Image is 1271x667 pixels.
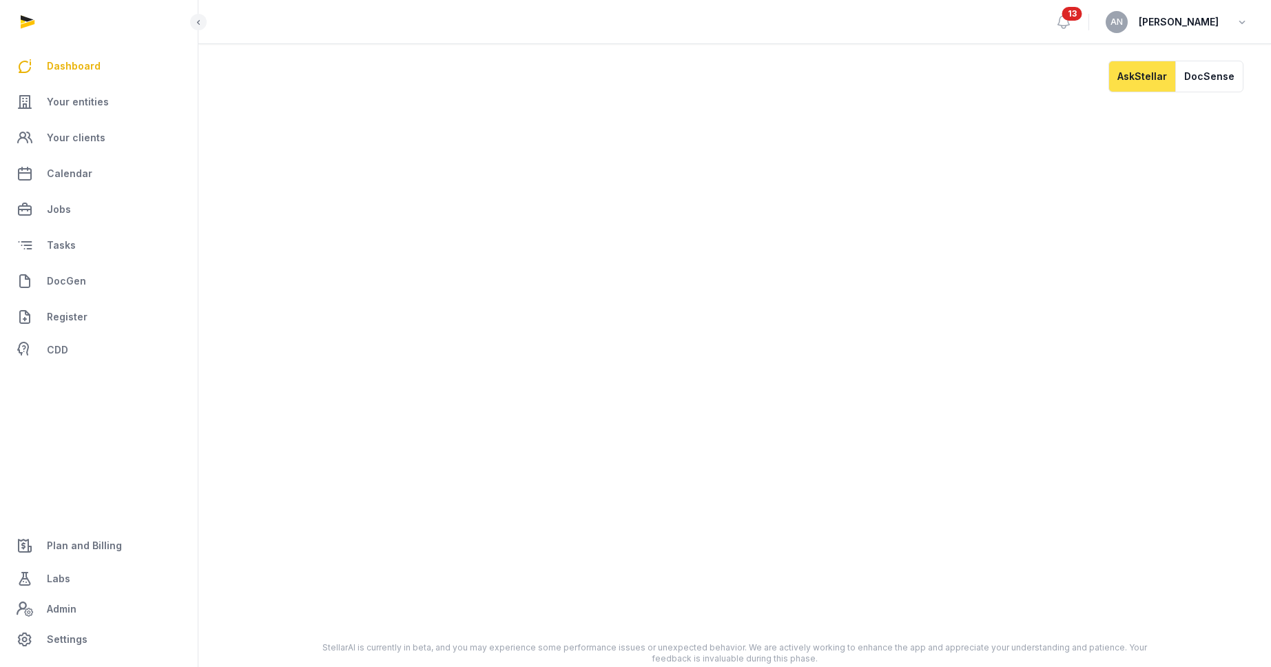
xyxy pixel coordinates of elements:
div: StellarAI is currently in beta, and you may experience some performance issues or unexpected beha... [306,642,1164,664]
button: AN [1106,11,1128,33]
button: AskStellar [1108,61,1175,92]
a: Plan and Billing [11,529,187,562]
span: Your clients [47,130,105,146]
button: DocSense [1175,61,1243,92]
a: Tasks [11,229,187,262]
span: [PERSON_NAME] [1139,14,1219,30]
a: Register [11,300,187,333]
span: Register [47,309,87,325]
a: Settings [11,623,187,656]
span: Tasks [47,237,76,254]
span: Dashboard [47,58,101,74]
a: Calendar [11,157,187,190]
span: AN [1110,18,1123,26]
span: Labs [47,571,70,587]
a: Admin [11,595,187,623]
span: 13 [1062,7,1082,21]
a: DocGen [11,265,187,298]
a: Your clients [11,121,187,154]
span: Plan and Billing [47,537,122,554]
span: DocGen [47,273,86,289]
span: Settings [47,631,87,648]
span: CDD [47,342,68,358]
span: Calendar [47,165,92,182]
a: Jobs [11,193,187,226]
span: Admin [47,601,76,617]
a: Dashboard [11,50,187,83]
a: Labs [11,562,187,595]
a: CDD [11,336,187,364]
span: Your entities [47,94,109,110]
a: Your entities [11,85,187,119]
span: Jobs [47,201,71,218]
